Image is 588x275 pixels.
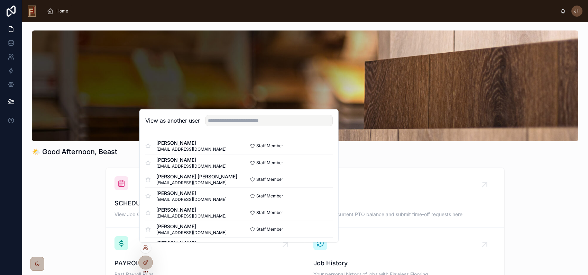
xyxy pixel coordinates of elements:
span: Job History [313,258,496,268]
span: [PERSON_NAME] [156,140,227,147]
span: [PERSON_NAME] [PERSON_NAME] [156,173,237,180]
img: App logo [28,6,36,17]
span: [EMAIL_ADDRESS][DOMAIN_NAME] [156,147,227,152]
span: [EMAIL_ADDRESS][DOMAIN_NAME] [156,230,227,236]
span: [PERSON_NAME] [156,157,227,163]
span: Home [56,8,68,14]
span: [PERSON_NAME] [156,223,227,230]
span: PTO [313,198,496,208]
span: Staff Member [256,143,283,149]
span: [EMAIL_ADDRESS][DOMAIN_NAME] [156,163,227,169]
span: View your current PTO balance and submit time-off requests here [313,211,496,218]
span: SCHEDULE [114,198,296,208]
span: [EMAIL_ADDRESS][DOMAIN_NAME] [156,213,227,219]
a: PTOView your current PTO balance and submit time-off requests here [305,168,504,228]
span: View Job Calendar [114,211,296,218]
a: Home [45,5,73,17]
div: scrollable content [41,3,560,19]
span: Staff Member [256,193,283,199]
span: [PERSON_NAME] [156,206,227,213]
span: [EMAIL_ADDRESS][DOMAIN_NAME] [156,180,237,186]
span: [PERSON_NAME] [156,240,227,247]
span: Staff Member [256,177,283,182]
h1: 🌤️ Good Afternoon, Beast [32,147,117,157]
span: [EMAIL_ADDRESS][DOMAIN_NAME] [156,197,227,202]
a: SCHEDULEView Job Calendar [106,168,305,228]
span: Staff Member [256,227,283,232]
h2: View as another user [145,116,200,125]
span: [PERSON_NAME] [156,190,227,197]
span: Staff Member [256,210,283,215]
span: JH [574,8,580,14]
span: Staff Member [256,160,283,166]
span: PAYROLL [114,258,296,268]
